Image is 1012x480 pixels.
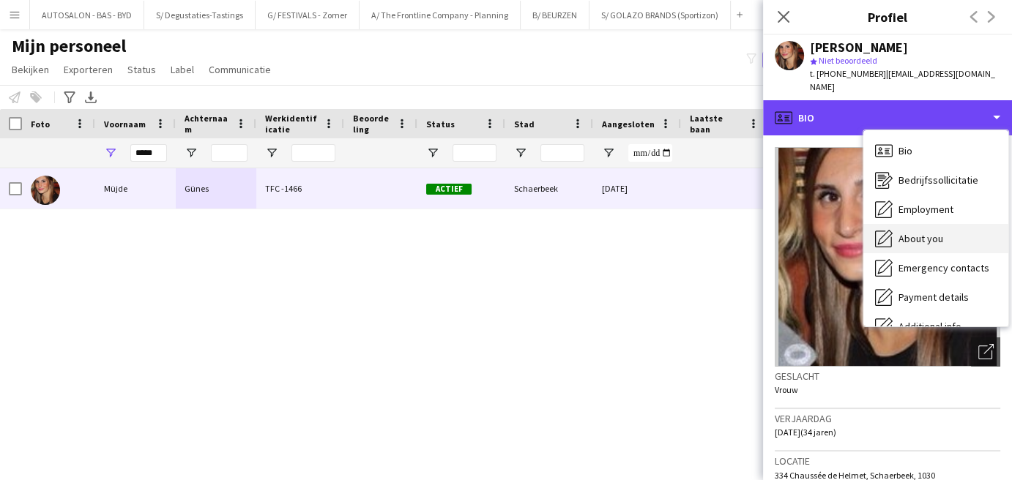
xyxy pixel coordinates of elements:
div: [DATE] [593,168,681,209]
button: Open Filtermenu [265,146,278,160]
span: Payment details [898,290,969,304]
button: Open Filtermenu [185,146,198,160]
div: Bio [763,100,1012,135]
span: Laatste baan [690,113,743,135]
a: Communicatie [203,60,277,79]
app-action-btn: Geavanceerde filters [61,89,78,106]
input: Status Filter Invoer [453,144,496,162]
button: Open Filtermenu [426,146,439,160]
input: Voornaam Filter Invoer [130,144,167,162]
span: Actief [426,184,472,195]
button: Iedereen4,999 [762,51,832,69]
span: Additional info [898,320,961,333]
button: G/ FESTIVALS - Zomer [256,1,360,29]
a: Label [165,60,200,79]
button: S/ GOLAZO BRANDS (Sportizon) [589,1,731,29]
div: Payment details [863,282,1008,312]
div: Foto's pop-up openen [971,337,1000,367]
div: Schaerbeek [505,168,593,209]
span: Beoordeling [353,113,391,135]
div: Bedrijfssollicitatie [863,165,1008,195]
span: Bekijken [12,63,49,76]
span: Stad [514,119,535,130]
span: [DATE] (34 jaren) [775,427,836,438]
span: Vrouw [775,384,798,395]
div: Müjde [95,168,176,209]
span: About you [898,232,943,245]
h3: Geslacht [775,370,1000,383]
button: S/ Degustaties-Tastings [144,1,256,29]
h3: Profiel [763,7,1012,26]
div: [PERSON_NAME] [810,41,908,54]
span: Emergency contacts [898,261,989,274]
button: AUTOSALON - BAS - BYD [30,1,144,29]
h3: Locatie [775,454,1000,468]
span: Label [171,63,194,76]
button: Open Filtermenu [104,146,117,160]
button: Open Filtermenu [602,146,615,160]
span: Achternaam [185,113,230,135]
input: Stad Filter Invoer [540,144,584,162]
span: Aangesloten [602,119,655,130]
div: TFC -1466 [256,168,344,209]
input: Achternaam Filter Invoer [211,144,248,162]
span: Werkidentificatie [265,113,318,135]
app-action-btn: Exporteer XLSX [82,89,100,106]
a: Status [122,60,162,79]
div: Additional info [863,312,1008,341]
span: | [EMAIL_ADDRESS][DOMAIN_NAME] [810,68,995,92]
div: Employment [863,195,1008,224]
span: Bio [898,144,912,157]
span: Communicatie [209,63,271,76]
a: Exporteren [58,60,119,79]
span: t. [PHONE_NUMBER] [810,68,886,79]
span: Exporteren [64,63,113,76]
div: Günes [176,168,256,209]
div: About you [863,224,1008,253]
div: Bio [863,136,1008,165]
h3: Verjaardag [775,412,1000,425]
span: Mijn personeel [12,35,126,57]
span: Voornaam [104,119,146,130]
span: Niet beoordeeld [819,55,877,66]
button: B/ BEURZEN [521,1,589,29]
span: Status [127,63,156,76]
input: Aangesloten Filter Invoer [628,144,672,162]
a: Bekijken [6,60,55,79]
button: Open Filtermenu [514,146,527,160]
img: Müjde Günes [31,176,60,205]
div: Emergency contacts [863,253,1008,282]
input: Werkidentificatie Filter Invoer [291,144,335,162]
img: Crew avatar of foto [775,147,1000,367]
span: Status [426,119,455,130]
span: Foto [31,119,50,130]
button: A/ The Frontline Company - Planning [360,1,521,29]
span: Bedrijfssollicitatie [898,173,978,187]
span: Employment [898,203,953,216]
